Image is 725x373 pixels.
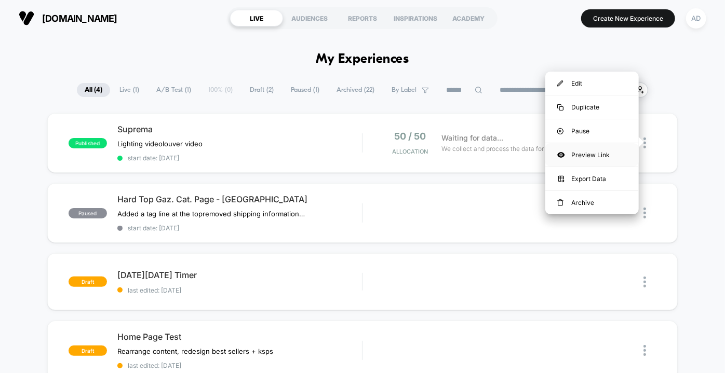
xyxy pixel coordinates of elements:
[394,131,426,142] span: 50 / 50
[117,362,362,369] span: last edited: [DATE]
[69,346,107,356] span: draft
[442,10,495,26] div: ACADEMY
[117,347,273,355] span: Rearrange content, redesign best sellers + ksps
[19,10,34,26] img: Visually logo
[69,138,107,148] span: published
[557,199,563,206] img: menu
[683,8,709,29] button: AD
[545,191,639,214] div: Archive
[392,86,417,94] span: By Label
[316,52,409,67] h1: My Experiences
[283,83,327,97] span: Paused ( 1 )
[16,10,120,26] button: [DOMAIN_NAME]
[112,83,147,97] span: Live ( 1 )
[643,277,646,287] img: close
[557,128,563,134] img: menu
[581,9,675,27] button: Create New Experience
[392,148,428,155] span: Allocation
[643,208,646,218] img: close
[77,83,110,97] span: All ( 4 )
[557,104,563,110] img: menu
[545,95,639,119] div: Duplicate
[643,345,646,356] img: close
[545,143,639,167] div: Preview Link
[149,83,199,97] span: A/B Test ( 1 )
[389,10,442,26] div: INSPIRATIONS
[117,124,362,134] span: Suprema
[242,83,281,97] span: Draft ( 2 )
[441,144,556,154] span: We collect and process the data for you
[557,80,563,87] img: menu
[643,137,646,148] img: close
[42,13,117,24] span: [DOMAIN_NAME]
[117,270,362,280] span: [DATE][DATE] Timer
[117,210,310,218] span: Added a tag line at the topremoved shipping informationmoved up the product details copy to link ...
[686,8,706,29] div: AD
[117,194,362,204] span: Hard Top Gaz. Cat. Page - [GEOGRAPHIC_DATA]
[69,277,107,287] span: draft
[117,140,203,148] span: Lighting videolouver video
[117,154,362,162] span: start date: [DATE]
[117,224,362,232] span: start date: [DATE]
[441,132,503,144] span: Waiting for data...
[329,83,382,97] span: Archived ( 22 )
[69,208,107,218] span: paused
[283,10,336,26] div: AUDIENCES
[117,286,362,294] span: last edited: [DATE]
[545,119,639,143] div: Pause
[545,167,639,190] div: Export Data
[545,72,639,95] div: Edit
[230,10,283,26] div: LIVE
[336,10,389,26] div: REPORTS
[117,331,362,342] span: Home Page Test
